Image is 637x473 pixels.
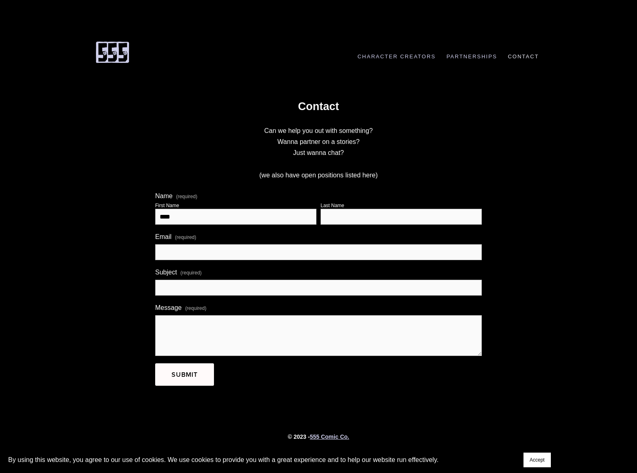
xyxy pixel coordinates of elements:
span: Subject [155,269,177,276]
span: Email [155,233,171,241]
a: Contact [503,53,543,60]
span: Accept [530,457,545,463]
span: (required) [180,267,202,278]
span: (required) [175,232,196,243]
a: Partnerships [442,53,501,60]
div: Last Name [321,203,344,208]
p: (we also have open positions listed here) [155,170,482,181]
span: Name [155,192,173,200]
a: Character Creators [353,53,440,60]
button: Accept [523,453,551,467]
p: Can we help you out with something? Wanna partner on a stories? Just wanna chat? [155,125,482,159]
span: (required) [185,303,206,314]
span: Message [155,304,182,312]
div: First Name [155,203,179,208]
strong: © 2023 - [288,433,310,440]
a: 555 Comic Co. [310,433,349,440]
p: By using this website, you agree to our use of cookies. We use cookies to provide you with a grea... [8,454,439,465]
span: Submit [171,370,198,379]
span: (required) [176,194,197,199]
a: 555 Comic [94,45,131,57]
h1: Contact [155,99,482,114]
button: SubmitSubmit [155,363,214,386]
img: 555 Comic [94,41,131,64]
